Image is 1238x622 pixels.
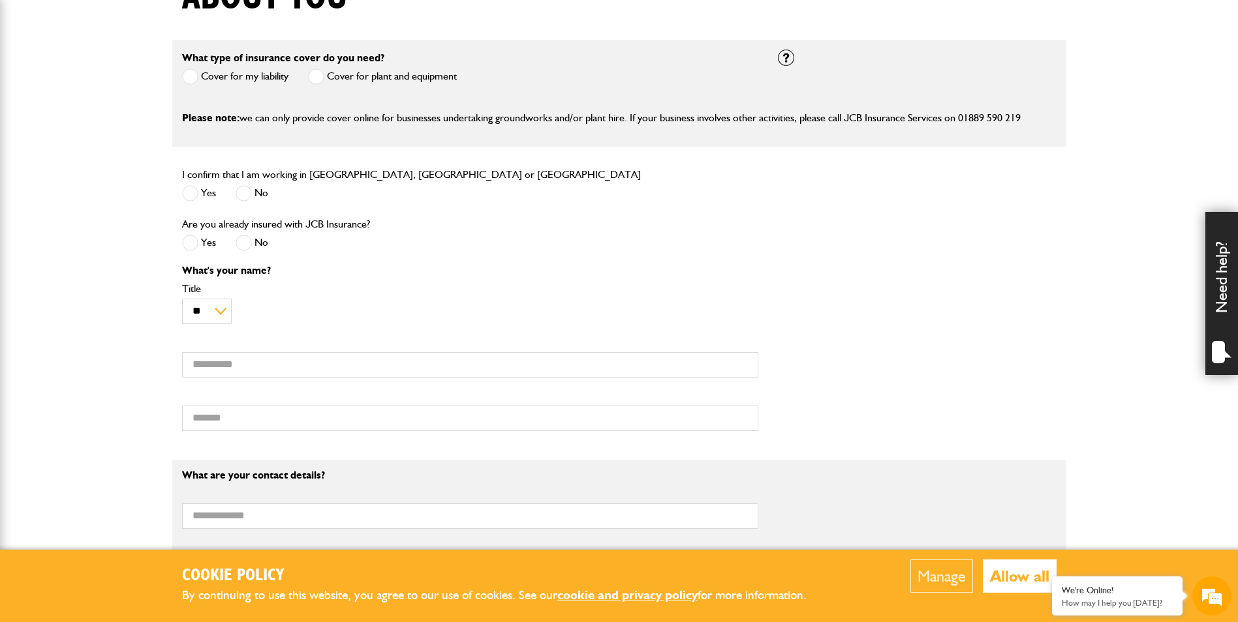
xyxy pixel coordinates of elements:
[308,68,457,85] label: Cover for plant and equipment
[1062,598,1173,608] p: How may I help you today?
[236,185,268,201] label: No
[182,284,758,294] label: Title
[182,170,641,180] label: I confirm that I am working in [GEOGRAPHIC_DATA], [GEOGRAPHIC_DATA] or [GEOGRAPHIC_DATA]
[182,265,758,276] p: What's your name?
[1205,212,1238,375] div: Need help?
[1062,585,1173,596] div: We're Online!
[557,587,698,602] a: cookie and privacy policy
[182,585,828,606] p: By continuing to use this website, you agree to our use of cookies. See our for more information.
[182,219,370,230] label: Are you already insured with JCB Insurance?
[182,68,288,85] label: Cover for my liability
[182,185,216,201] label: Yes
[182,566,828,586] h2: Cookie Policy
[182,110,1057,126] p: we can only provide cover online for businesses undertaking groundworks and/or plant hire. If you...
[983,559,1057,593] button: Allow all
[182,470,758,481] p: What are your contact details?
[236,235,268,251] label: No
[182,235,216,251] label: Yes
[182,53,384,63] label: What type of insurance cover do you need?
[182,111,240,124] span: Please note:
[910,559,973,593] button: Manage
